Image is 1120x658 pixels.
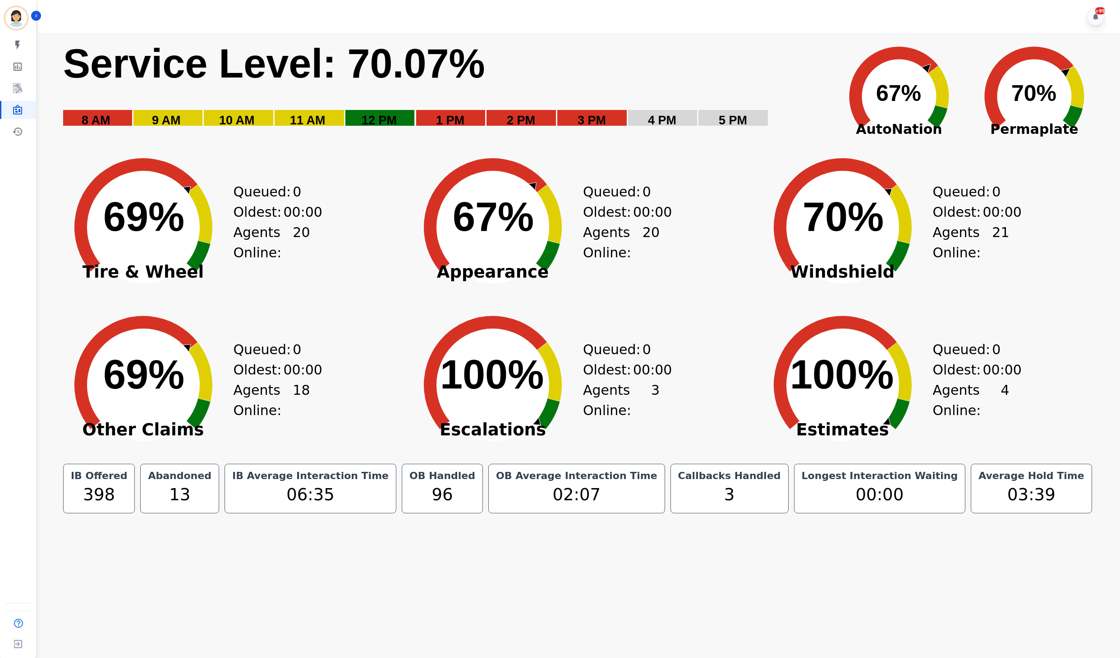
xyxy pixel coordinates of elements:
text: 67% [876,81,921,106]
text: 2 PM [507,114,535,127]
div: Agents Online: [933,380,1010,420]
span: 00:00 [633,360,672,380]
div: IB Offered [69,470,129,482]
div: OB Average Interaction Time [494,470,659,482]
span: 0 [293,182,301,202]
div: 3 [676,482,783,507]
div: Agents Online: [234,222,310,263]
div: Agents Online: [234,380,310,420]
span: Tire & Wheel [53,268,234,277]
div: Agents Online: [583,380,660,420]
span: Windshield [753,268,933,277]
span: 00:00 [982,360,1021,380]
span: 00:00 [633,202,672,222]
text: 12 PM [362,114,397,127]
div: 00:00 [800,482,960,507]
div: Queued: [933,339,1001,360]
div: 398 [69,482,129,507]
text: 69% [103,352,184,397]
span: 0 [293,339,301,360]
text: 100% [440,352,544,397]
text: 5 PM [719,114,747,127]
text: 3 PM [578,114,606,127]
div: Queued: [583,182,651,202]
div: Abandoned [146,470,213,482]
span: 00:00 [283,202,322,222]
text: 67% [453,194,534,239]
div: Queued: [234,339,301,360]
span: 0 [992,339,1001,360]
span: 20 [643,222,660,263]
div: Longest Interaction Waiting [800,470,960,482]
div: OB Handled [408,470,477,482]
text: 11 AM [290,114,326,127]
text: 10 AM [219,114,255,127]
div: Oldest: [234,202,301,222]
span: Other Claims [53,425,234,434]
text: 8 AM [82,114,110,127]
text: 9 AM [152,114,181,127]
img: Bordered avatar [5,7,27,29]
span: 0 [992,182,1001,202]
span: Escalations [403,425,583,434]
div: 03:39 [977,482,1086,507]
span: 00:00 [982,202,1021,222]
div: Callbacks Handled [676,470,783,482]
span: 00:00 [283,360,322,380]
div: Oldest: [933,202,1001,222]
span: 3 [651,380,660,420]
text: 70% [1011,81,1056,106]
span: 0 [643,182,651,202]
text: 69% [103,194,184,239]
div: Average Hold Time [977,470,1086,482]
div: Agents Online: [583,222,660,263]
svg: Service Level: 0% [62,39,826,141]
text: 4 PM [648,114,676,127]
span: Appearance [403,268,583,277]
div: Queued: [583,339,651,360]
div: 13 [146,482,213,507]
span: 0 [643,339,651,360]
span: 20 [293,222,310,263]
span: 21 [992,222,1009,263]
div: 96 [408,482,477,507]
div: Agents Online: [933,222,1010,263]
div: IB Average Interaction Time [230,470,390,482]
div: Queued: [234,182,301,202]
span: Estimates [753,425,933,434]
text: 1 PM [436,114,464,127]
div: +99 [1095,7,1105,14]
div: 02:07 [494,482,659,507]
text: 100% [790,352,894,397]
div: Oldest: [234,360,301,380]
div: 06:35 [230,482,390,507]
span: 18 [293,380,310,420]
span: Permaplate [967,119,1102,139]
div: Oldest: [933,360,1001,380]
div: Queued: [933,182,1001,202]
div: Oldest: [583,202,651,222]
span: 4 [1001,380,1009,420]
text: 70% [803,194,884,239]
div: Oldest: [583,360,651,380]
span: AutoNation [831,119,967,139]
text: Service Level: 70.07% [63,41,485,86]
